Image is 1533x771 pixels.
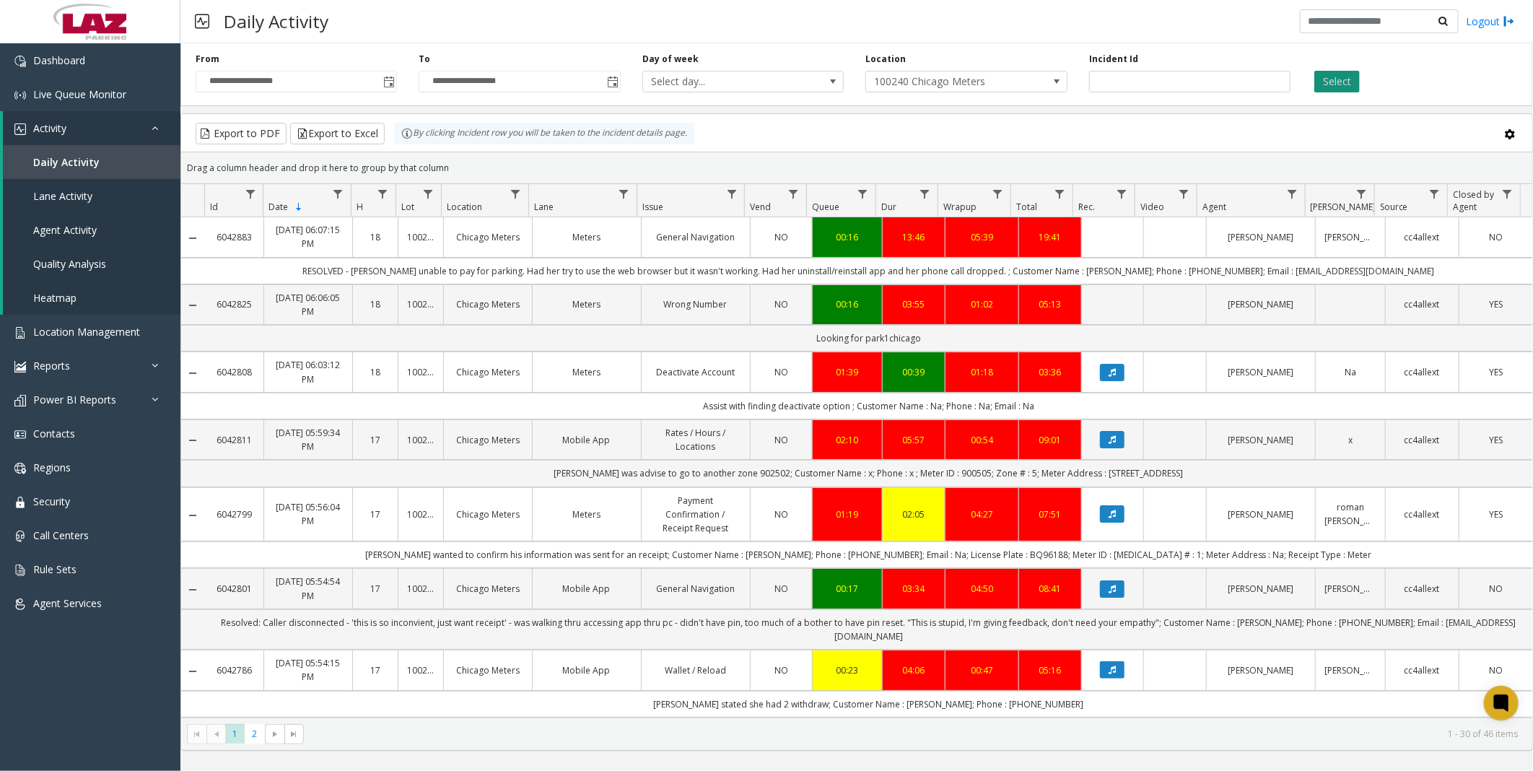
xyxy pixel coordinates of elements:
a: 05:13 [1028,297,1073,311]
img: 'icon' [14,531,26,542]
a: 100240 [407,582,434,596]
a: 01:02 [954,297,1010,311]
a: 6042799 [214,508,255,521]
a: Collapse Details [181,666,205,677]
span: Select day... [643,71,803,92]
span: Issue [642,201,663,213]
a: roman [PERSON_NAME] [1324,500,1376,528]
a: Mobile App [541,582,632,596]
a: [PERSON_NAME] [1215,433,1306,447]
a: [PERSON_NAME] [1215,508,1306,521]
a: [PERSON_NAME] [1215,582,1306,596]
a: 100240 [407,663,434,677]
a: 17 [362,582,389,596]
a: 09:01 [1028,433,1073,447]
span: [PERSON_NAME] [1311,201,1376,213]
span: Rec. [1078,201,1095,213]
a: 19:41 [1028,230,1073,244]
button: Select [1314,71,1360,92]
a: cc4allext [1394,582,1450,596]
a: cc4allext [1394,433,1450,447]
img: 'icon' [14,395,26,406]
a: cc4allext [1394,230,1450,244]
a: [PERSON_NAME] [1215,663,1306,677]
a: Wallet / Reload [650,663,741,677]
span: YES [1489,508,1503,520]
a: Lane Filter Menu [614,184,634,204]
a: [PERSON_NAME] [1324,230,1376,244]
a: 100240 [407,230,434,244]
a: Chicago Meters [453,230,523,244]
a: Meters [541,365,632,379]
a: Collapse Details [181,584,205,596]
a: 17 [362,433,389,447]
span: Page 1 [225,724,245,744]
a: 05:16 [1028,663,1073,677]
h3: Daily Activity [217,4,336,39]
div: 00:16 [821,297,873,311]
a: Wrapup Filter Menu [988,184,1008,204]
a: Collapse Details [181,435,205,446]
span: 100240 Chicago Meters [866,71,1026,92]
td: Looking for park1chicago [205,325,1532,352]
span: NO [1489,583,1503,595]
div: 03:34 [891,582,936,596]
a: 00:47 [954,663,1010,677]
a: 00:39 [891,365,936,379]
span: NO [774,664,788,676]
span: Lot [401,201,414,213]
div: 02:10 [821,433,873,447]
span: Rule Sets [33,562,77,576]
a: [DATE] 05:56:04 PM [273,500,343,528]
a: 6042883 [214,230,255,244]
span: Page 2 [245,724,264,744]
a: 03:36 [1028,365,1073,379]
a: 07:51 [1028,508,1073,521]
a: 100240 [407,508,434,521]
span: NO [774,366,788,378]
a: cc4allext [1394,365,1450,379]
a: YES [1468,297,1524,311]
div: 00:23 [821,663,873,677]
td: [PERSON_NAME] stated she had 2 withdraw; Customer Name : [PERSON_NAME]; Phone : [PHONE_NUMBER] [205,691,1532,718]
a: Na [1324,365,1376,379]
img: 'icon' [14,90,26,101]
td: [PERSON_NAME] was advise to go to another zone 902502; Customer Name : x; Phone : x ; Meter ID : ... [205,460,1532,487]
img: 'icon' [14,429,26,440]
span: Location [447,201,482,213]
span: Reports [33,359,70,373]
a: cc4allext [1394,663,1450,677]
a: General Navigation [650,582,741,596]
span: Security [33,495,70,508]
span: Agent Activity [33,223,97,237]
a: Meters [541,508,632,521]
a: [DATE] 06:06:05 PM [273,291,343,318]
a: Activity [3,111,180,145]
a: cc4allext [1394,297,1450,311]
a: Closed by Agent Filter Menu [1498,184,1517,204]
td: RESOLVED - [PERSON_NAME] unable to pay for parking. Had her try to use the web browser but it was... [205,258,1532,284]
div: 00:17 [821,582,873,596]
a: Chicago Meters [453,297,523,311]
a: Heatmap [3,281,180,315]
a: 100240 [407,365,434,379]
img: logout [1503,14,1515,29]
td: Resolved: Caller disconnected - 'this is so inconvient, just want receipt' - was walking thru acc... [205,609,1532,650]
a: Meters [541,297,632,311]
a: 6042786 [214,663,255,677]
a: 03:55 [891,297,936,311]
a: Deactivate Account [650,365,741,379]
span: Dur [882,201,897,213]
a: Total Filter Menu [1050,184,1070,204]
a: NO [759,582,804,596]
div: 00:54 [954,433,1010,447]
a: Collapse Details [181,232,205,244]
a: 04:27 [954,508,1010,521]
a: NO [759,433,804,447]
a: Collapse Details [181,367,205,379]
